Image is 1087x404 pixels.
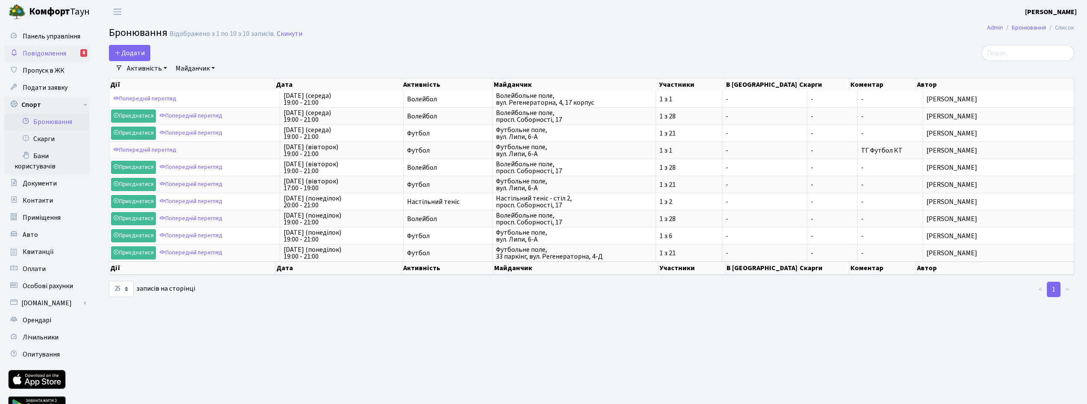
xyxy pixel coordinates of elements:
[659,113,718,120] span: 1 з 28
[726,181,803,188] span: -
[23,32,80,41] span: Панель управління
[23,230,38,239] span: Авто
[493,79,658,91] th: Майданчик
[4,209,90,226] a: Приміщення
[659,198,718,205] span: 1 з 2
[407,233,489,239] span: Футбол
[926,250,1070,257] span: [PERSON_NAME]
[4,113,90,130] a: Бронювання
[23,213,61,222] span: Приміщення
[23,281,73,291] span: Особові рахунки
[157,246,225,260] a: Попередній перегляд
[157,109,225,123] a: Попередній перегляд
[861,180,864,189] span: -
[4,226,90,243] a: Авто
[157,212,225,225] a: Попередній перегляд
[157,127,225,140] a: Попередній перегляд
[172,61,218,76] a: Майданчик
[4,329,90,346] a: Лічильники
[926,113,1070,120] span: [PERSON_NAME]
[111,144,179,157] a: Попередній перегляд
[496,92,652,106] span: Волейбольне поле, вул. Регенераторна, 4, 17 корпус
[407,164,489,171] span: Волейбол
[284,92,400,106] span: [DATE] (середа) 19:00 - 21:00
[407,250,489,257] span: Футбол
[284,178,400,192] span: [DATE] (вівторок) 17:00 - 19:00
[109,25,167,40] span: Бронювання
[284,195,400,209] span: [DATE] (понеділок) 20:00 - 21:00
[29,5,90,19] span: Таун
[23,333,59,342] span: Лічильники
[407,198,489,205] span: Настільний теніс
[109,281,134,297] select: записів на сторінці
[659,250,718,257] span: 1 з 21
[811,215,854,222] span: -
[659,262,726,274] th: Участники
[111,212,156,225] a: Приєднатися
[726,130,803,137] span: -
[157,229,225,242] a: Попередній перегляд
[659,181,718,188] span: 1 з 21
[407,113,489,120] span: Волейбол
[987,23,1003,32] a: Admin
[725,79,798,91] th: В [GEOGRAPHIC_DATA]
[659,96,718,103] span: 1 з 1
[109,281,195,297] label: записів на сторінці
[982,45,1074,61] input: Пошук...
[23,316,51,325] span: Орендарі
[1012,23,1046,32] a: Бронювання
[496,161,652,174] span: Волейбольне поле, просп. Соборності, 17
[926,198,1070,205] span: [PERSON_NAME]
[284,229,400,243] span: [DATE] (понеділок) 19:00 - 21:00
[107,5,128,19] button: Переключити навігацію
[407,147,489,154] span: Футбол
[811,164,854,171] span: -
[402,262,493,274] th: Активність
[811,198,854,205] span: -
[496,109,652,123] span: Волейбольне поле, просп. Соборності, 17
[798,79,850,91] th: Скарги
[111,195,156,208] a: Приєднатися
[811,147,854,154] span: -
[496,144,652,157] span: Футбольне поле, вул. Липи, 6-А
[4,346,90,363] a: Опитування
[926,215,1070,222] span: [PERSON_NAME]
[493,262,659,274] th: Майданчик
[23,350,60,359] span: Опитування
[29,5,70,18] b: Комфорт
[926,181,1070,188] span: [PERSON_NAME]
[496,195,652,209] span: Настільний теніс - стіл 2, просп. Соборності, 17
[407,130,489,137] span: Футбол
[23,66,64,75] span: Пропуск в ЖК
[916,262,1074,274] th: Автор
[850,262,916,274] th: Коментар
[407,181,489,188] span: Футбол
[926,233,1070,239] span: [PERSON_NAME]
[4,277,90,295] a: Особові рахунки
[109,45,150,61] button: Додати
[726,215,803,222] span: -
[157,161,225,174] a: Попередній перегляд
[275,79,402,91] th: Дата
[811,113,854,120] span: -
[284,212,400,226] span: [DATE] (понеділок) 19:00 - 21:00
[659,147,718,154] span: 1 з 1
[23,179,57,188] span: Документи
[111,92,179,106] a: Попередній перегляд
[284,161,400,174] span: [DATE] (вівторок) 19:00 - 21:00
[284,144,400,157] span: [DATE] (вівторок) 19:00 - 21:00
[170,30,275,38] div: Відображено з 1 по 10 з 10 записів.
[1025,7,1077,17] a: [PERSON_NAME]
[275,262,403,274] th: Дата
[402,79,493,91] th: Активність
[926,164,1070,171] span: [PERSON_NAME]
[861,231,864,241] span: -
[726,262,799,274] th: В [GEOGRAPHIC_DATA]
[23,264,46,274] span: Оплати
[407,215,489,222] span: Волейбол
[799,262,850,274] th: Скарги
[861,163,864,172] span: -
[496,246,652,260] span: Футбольне поле, 33 паркінг, вул. Регенераторна, 4-Д
[111,246,156,260] a: Приєднатися
[4,28,90,45] a: Панель управління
